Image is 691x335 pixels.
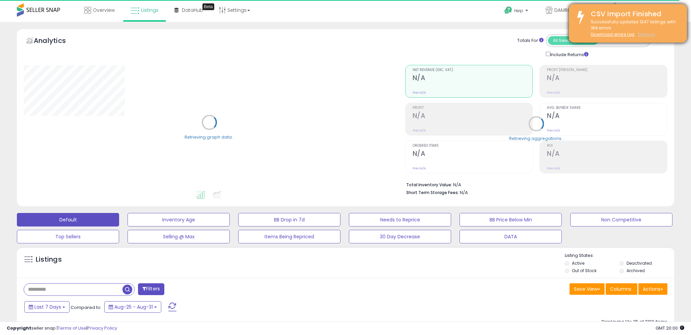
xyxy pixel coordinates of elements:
[128,213,230,226] button: Inventory Age
[349,213,451,226] button: Needs to Reprice
[591,31,634,37] a: Download errors log
[17,213,119,226] button: Default
[93,7,115,14] span: Overview
[504,6,513,15] i: Get Help
[349,230,451,243] button: 30 Day Decrease
[460,213,562,226] button: BB Price Below Min
[7,325,31,331] strong: Copyright
[17,230,119,243] button: Top Sellers
[586,9,682,19] div: CSV Import Finished
[638,31,655,37] u: Dismiss
[34,36,79,47] h5: Analytics
[554,7,604,14] span: DAMRO TECHNOLOGY
[517,38,544,44] div: Totals For
[509,135,563,141] div: Retrieving aggregations..
[128,230,230,243] button: Selling @ Max
[202,3,214,10] div: Tooltip anchor
[541,50,597,58] div: Include Returns
[499,1,535,22] a: Help
[141,7,159,14] span: Listings
[586,19,682,38] div: Successfully updated 1347 listings with 189 errors.
[460,230,562,243] button: DATA
[238,230,340,243] button: Items Being Repriced
[548,36,598,45] button: All Selected Listings
[570,213,672,226] button: Non Competitive
[514,8,523,14] span: Help
[7,325,117,332] div: seller snap | |
[182,7,203,14] span: DataHub
[238,213,340,226] button: BB Drop in 7d
[185,134,234,140] div: Retrieving graph data..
